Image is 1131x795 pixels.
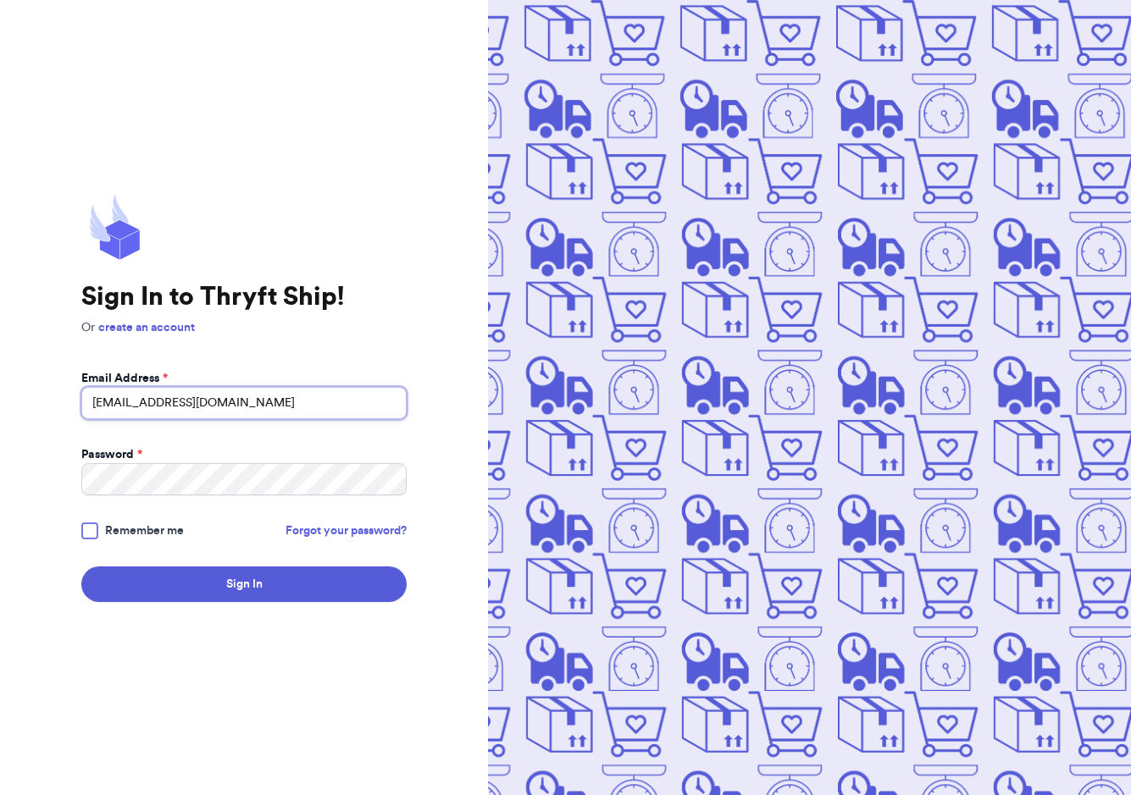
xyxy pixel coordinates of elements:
h1: Sign In to Thryft Ship! [81,282,407,312]
span: Remember me [105,522,184,539]
a: create an account [98,322,195,334]
button: Sign In [81,566,407,602]
label: Password [81,446,142,463]
p: Or [81,319,407,336]
label: Email Address [81,370,168,387]
a: Forgot your password? [286,522,407,539]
